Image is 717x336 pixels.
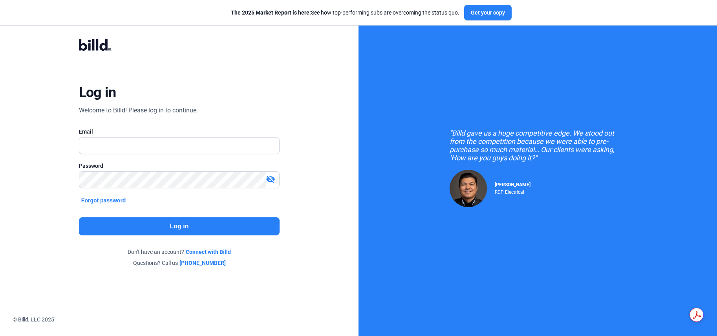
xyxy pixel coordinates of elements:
[464,5,512,20] button: Get your copy
[79,162,280,170] div: Password
[79,259,280,267] div: Questions? Call us
[231,9,311,16] span: The 2025 Market Report is here:
[79,84,116,101] div: Log in
[79,196,128,205] button: Forgot password
[495,187,530,195] div: RDP Electrical
[231,9,459,17] div: See how top-performing subs are overcoming the status quo.
[79,106,198,115] div: Welcome to Billd! Please log in to continue.
[79,128,280,136] div: Email
[450,129,626,162] div: "Billd gave us a huge competitive edge. We stood out from the competition because we were able to...
[266,174,275,184] mat-icon: visibility_off
[79,248,280,256] div: Don't have an account?
[495,182,530,187] span: [PERSON_NAME]
[179,259,226,267] a: [PHONE_NUMBER]
[450,170,487,207] img: Raul Pacheco
[186,248,231,256] a: Connect with Billd
[79,217,280,235] button: Log in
